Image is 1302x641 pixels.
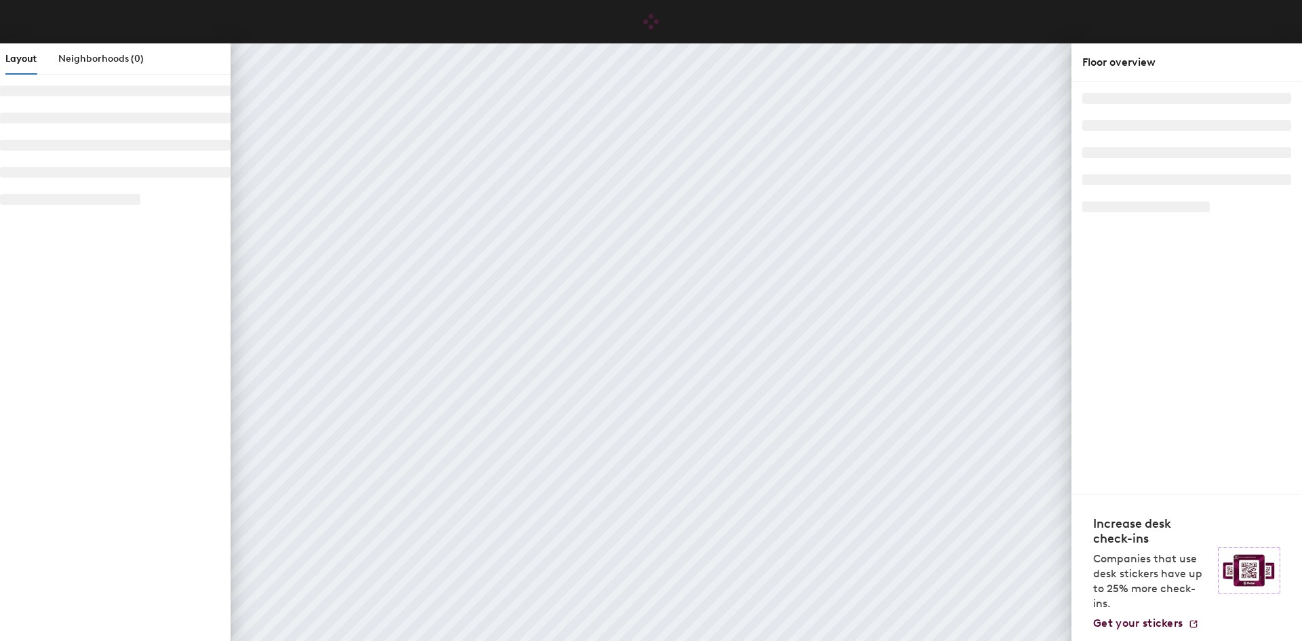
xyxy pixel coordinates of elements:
img: Sticker logo [1218,547,1280,594]
span: Neighborhoods (0) [58,53,144,64]
p: Companies that use desk stickers have up to 25% more check-ins. [1093,551,1210,611]
h4: Increase desk check-ins [1093,516,1210,546]
div: Floor overview [1082,54,1291,71]
span: Get your stickers [1093,617,1183,629]
a: Get your stickers [1093,617,1199,630]
span: Layout [5,53,37,64]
